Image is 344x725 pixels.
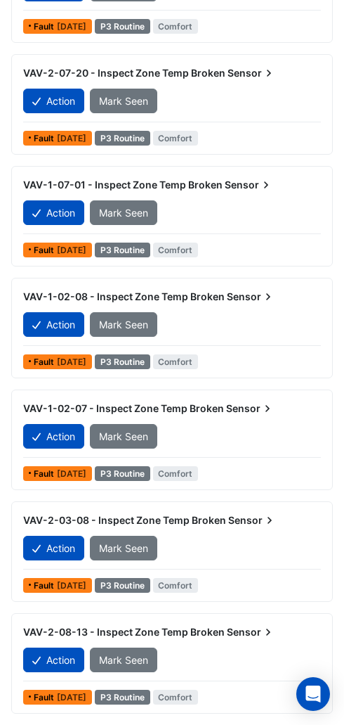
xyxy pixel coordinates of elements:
button: Mark Seen [90,89,157,113]
div: P3 Routine [95,578,150,593]
button: Action [23,200,84,225]
span: Comfort [153,131,199,146]
button: Action [23,312,84,337]
span: Comfort [153,466,199,481]
span: Mark Seen [99,95,148,107]
span: Mark Seen [99,654,148,666]
span: VAV-1-02-07 - Inspect Zone Temp Broken [23,402,224,414]
span: Mark Seen [99,207,148,219]
div: Open Intercom Messenger [296,677,330,711]
span: Wed 30-Oct-2024 11:31 AWST [57,357,86,367]
button: Action [23,424,84,449]
span: Sensor [226,402,274,416]
div: P3 Routine [95,466,150,481]
button: Mark Seen [90,312,157,337]
span: Fault [34,134,57,143]
span: VAV-2-03-08 - Inspect Zone Temp Broken [23,514,226,526]
span: Sensor [228,513,277,527]
span: Thu 31-Oct-2024 17:15 AWST [57,245,86,255]
span: Sensor [225,178,273,192]
span: Fault [34,693,57,702]
span: Comfort [153,243,199,257]
span: Fault [34,23,57,31]
div: P3 Routine [95,354,150,369]
span: Mon 18-Nov-2024 15:16 AWST [57,133,86,143]
span: Mon 07-Oct-2024 12:45 AWST [57,580,86,591]
span: Fault [34,582,57,590]
span: Wed 30-Oct-2024 11:31 AWST [57,468,86,479]
span: Mark Seen [99,430,148,442]
span: Comfort [153,690,199,705]
span: VAV-2-08-13 - Inspect Zone Temp Broken [23,626,225,638]
button: Action [23,89,84,113]
span: Fault [34,470,57,478]
span: Wed 20-Nov-2024 14:46 AWST [57,21,86,32]
span: Comfort [153,19,199,34]
button: Action [23,536,84,560]
span: Fault [34,246,57,255]
span: VAV-2-07-20 - Inspect Zone Temp Broken [23,67,225,79]
span: Sensor [227,625,275,639]
span: Mark Seen [99,542,148,554]
button: Action [23,648,84,672]
div: P3 Routine [95,131,150,146]
span: Mark Seen [99,319,148,331]
span: Mon 19-Aug-2024 10:30 AWST [57,692,86,702]
div: P3 Routine [95,690,150,705]
button: Mark Seen [90,200,157,225]
button: Mark Seen [90,536,157,560]
span: Comfort [153,354,199,369]
button: Mark Seen [90,648,157,672]
span: VAV-1-07-01 - Inspect Zone Temp Broken [23,179,223,191]
span: Sensor [227,290,275,304]
div: P3 Routine [95,19,150,34]
span: Comfort [153,578,199,593]
span: Sensor [227,66,276,80]
div: P3 Routine [95,243,150,257]
span: Fault [34,358,57,366]
span: VAV-1-02-08 - Inspect Zone Temp Broken [23,290,225,302]
button: Mark Seen [90,424,157,449]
